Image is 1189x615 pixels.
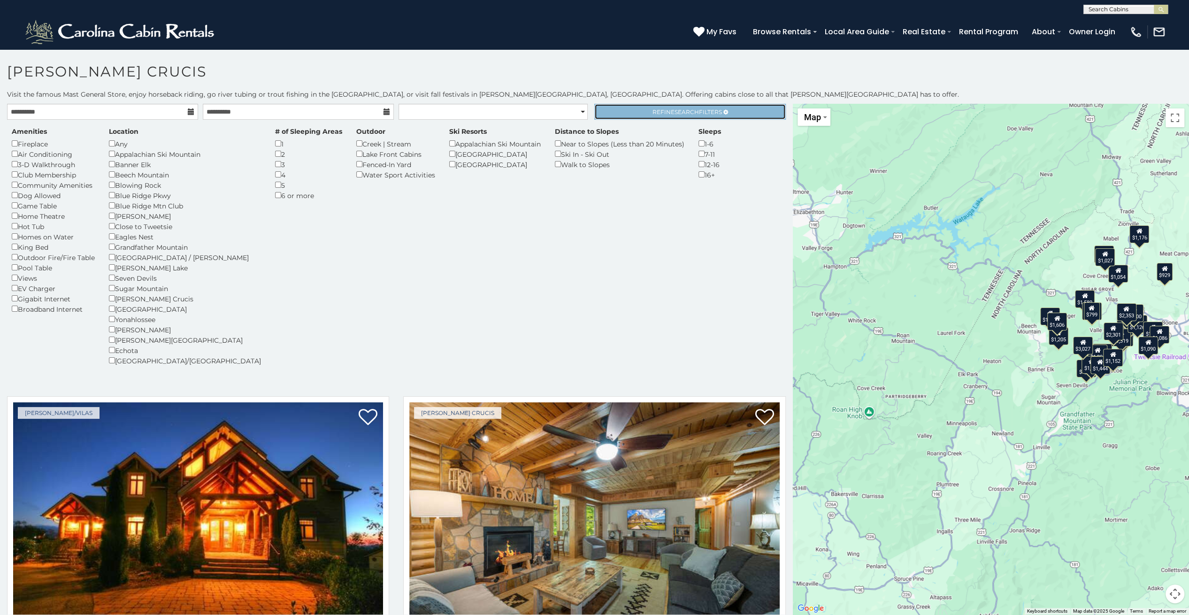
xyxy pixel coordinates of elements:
[12,304,95,314] div: Broadband Internet
[675,108,699,115] span: Search
[12,127,47,136] label: Amenities
[1130,608,1143,614] a: Terms (opens in new tab)
[755,408,774,428] a: Add to favorites
[109,138,261,149] div: Any
[109,211,261,221] div: [PERSON_NAME]
[12,169,95,180] div: Club Membership
[1040,307,1060,325] div: $1,504
[1075,290,1095,308] div: $1,589
[1083,302,1099,320] div: $799
[1082,356,1101,374] div: $1,256
[275,127,342,136] label: # of Sleeping Areas
[18,407,100,419] a: [PERSON_NAME]/Vilas
[356,169,435,180] div: Water Sport Activities
[698,127,721,136] label: Sleeps
[109,127,138,136] label: Location
[109,190,261,200] div: Blue Ridge Pkwy
[1108,265,1128,283] div: $1,054
[1116,303,1136,321] div: $2,353
[275,169,342,180] div: 4
[698,169,721,180] div: 16+
[706,26,736,38] span: My Favs
[356,159,435,169] div: Fenced-In Yard
[1095,248,1115,266] div: $1,027
[12,231,95,242] div: Homes on Water
[1073,608,1124,614] span: Map data ©2025 Google
[109,159,261,169] div: Banner Elk
[1076,360,1096,377] div: $1,542
[109,273,261,283] div: Seven Devils
[1103,349,1123,367] div: $1,152
[109,314,261,324] div: Yonahlossee
[12,242,95,252] div: King Bed
[109,180,261,190] div: Blowing Rock
[693,26,739,38] a: My Favs
[652,108,722,115] span: Refine Filters
[1166,108,1184,127] button: Toggle fullscreen view
[12,180,95,190] div: Community Amenities
[12,190,95,200] div: Dog Allowed
[449,138,541,149] div: Appalachian Ski Mountain
[109,200,261,211] div: Blue Ridge Mtn Club
[1048,327,1068,345] div: $1,205
[1166,584,1184,603] button: Map camera controls
[12,159,95,169] div: 3-D Walkthrough
[12,138,95,149] div: Fireplace
[1047,313,1067,331] div: $1,606
[1149,608,1186,614] a: Report a map error
[414,407,501,419] a: [PERSON_NAME] Crucis
[1103,323,1123,340] div: $2,301
[109,355,261,366] div: [GEOGRAPHIC_DATA]/[GEOGRAPHIC_DATA]
[1073,337,1093,354] div: $3,027
[275,190,342,200] div: 6 or more
[109,324,261,335] div: [PERSON_NAME]
[1111,329,1131,346] div: $1,319
[12,262,95,273] div: Pool Table
[555,127,619,136] label: Distance to Slopes
[1027,23,1060,40] a: About
[795,602,826,615] a: Open this area in Google Maps (opens a new window)
[109,335,261,345] div: [PERSON_NAME][GEOGRAPHIC_DATA]
[1129,225,1149,243] div: $1,176
[555,159,684,169] div: Walk to Slopes
[356,127,385,136] label: Outdoor
[795,602,826,615] img: Google
[555,138,684,149] div: Near to Slopes (Less than 20 Minutes)
[555,149,684,159] div: Ski In - Ski Out
[23,18,218,46] img: White-1-2.png
[109,293,261,304] div: [PERSON_NAME] Crucis
[1127,315,1147,333] div: $1,126
[1094,246,1114,263] div: $1,011
[12,283,95,293] div: EV Charger
[12,252,95,262] div: Outdoor Fire/Fire Table
[275,180,342,190] div: 5
[109,345,261,355] div: Echota
[748,23,816,40] a: Browse Rentals
[12,200,95,211] div: Game Table
[1092,344,1112,361] div: $1,907
[275,149,342,159] div: 2
[109,262,261,273] div: [PERSON_NAME] Lake
[109,304,261,314] div: [GEOGRAPHIC_DATA]
[698,159,721,169] div: 12-16
[109,221,261,231] div: Close to Tweetsie
[1138,337,1158,354] div: $1,090
[1088,345,1107,362] div: $1,284
[356,138,435,149] div: Creek | Stream
[804,112,821,122] span: Map
[1157,263,1173,281] div: $929
[820,23,894,40] a: Local Area Guide
[1152,25,1166,38] img: mail-regular-white.png
[954,23,1023,40] a: Rental Program
[12,149,95,159] div: Air Conditioning
[109,252,261,262] div: [GEOGRAPHIC_DATA] / [PERSON_NAME]
[109,283,261,293] div: Sugar Mountain
[1129,25,1143,38] img: phone-regular-white.png
[698,149,721,159] div: 7-11
[12,211,95,221] div: Home Theatre
[12,221,95,231] div: Hot Tub
[449,149,541,159] div: [GEOGRAPHIC_DATA]
[109,231,261,242] div: Eagles Nest
[109,242,261,252] div: Grandfather Mountain
[356,149,435,159] div: Lake Front Cabins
